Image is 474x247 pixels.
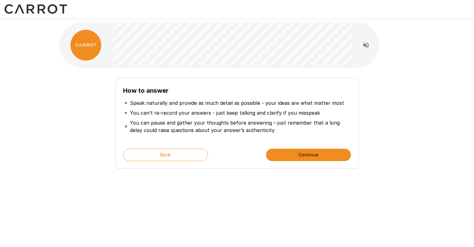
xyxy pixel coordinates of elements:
button: Back [123,149,208,161]
p: Speak naturally and provide as much detail as possible - your ideas are what matter most [130,99,344,107]
img: carrot_logo.png [70,30,101,61]
p: You can pause and gather your thoughts before answering – just remember that a long delay could r... [130,119,350,134]
b: How to answer [123,87,168,94]
button: Continue [266,149,351,161]
button: Read questions aloud [360,39,372,51]
p: You can’t re-record your answers - just keep talking and clarify if you misspeak [130,109,320,117]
